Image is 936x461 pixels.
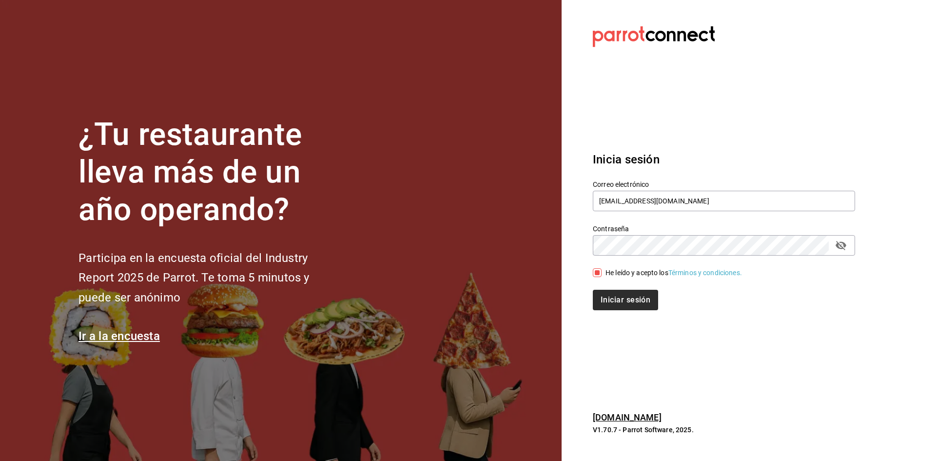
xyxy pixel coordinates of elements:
[78,116,342,228] h1: ¿Tu restaurante lleva más de un año operando?
[593,191,855,211] input: Ingresa tu correo electrónico
[593,412,662,422] a: [DOMAIN_NAME]
[605,268,742,278] div: He leído y acepto los
[833,237,849,254] button: passwordField
[593,225,855,232] label: Contraseña
[78,248,342,308] h2: Participa en la encuesta oficial del Industry Report 2025 de Parrot. Te toma 5 minutos y puede se...
[78,329,160,343] a: Ir a la encuesta
[668,269,742,277] a: Términos y condiciones.
[593,181,855,188] label: Correo electrónico
[593,290,658,310] button: Iniciar sesión
[593,425,855,435] p: V1.70.7 - Parrot Software, 2025.
[593,151,855,168] h3: Inicia sesión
